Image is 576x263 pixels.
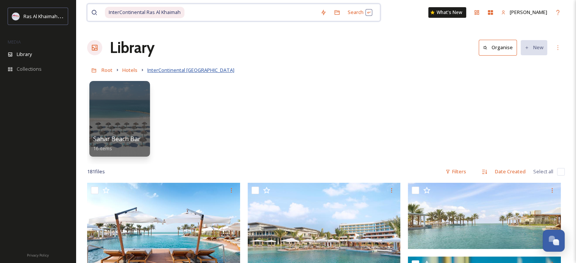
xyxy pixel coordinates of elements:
a: [PERSON_NAME] [497,5,551,20]
a: InterContinental [GEOGRAPHIC_DATA] [147,65,234,75]
span: 181 file s [87,168,105,175]
span: Privacy Policy [27,253,49,258]
span: 16 items [93,145,112,152]
img: ext_1744696087.902182_Maryam.alhammadi@ihg.com-04 Resort Main Pool.jpg [408,183,561,249]
a: What's New [428,7,466,18]
button: New [521,40,547,55]
a: Sahar Beach Bar16 items [93,135,140,152]
a: Organise [479,40,521,55]
button: Organise [479,40,517,55]
div: Filters [442,164,470,179]
span: InterContinental Ras Al Khaimah [105,7,184,18]
span: Sahar Beach Bar [93,135,140,143]
a: Library [110,36,155,59]
span: Library [17,51,32,58]
img: Logo_RAKTDA_RGB-01.png [12,12,20,20]
div: Date Created [491,164,529,179]
a: Root [101,65,112,75]
span: MEDIA [8,39,21,45]
span: Select all [533,168,553,175]
div: Search [344,5,376,20]
span: Hotels [122,67,137,73]
button: Open Chat [543,230,565,252]
a: Privacy Policy [27,250,49,259]
a: Hotels [122,65,137,75]
span: InterContinental [GEOGRAPHIC_DATA] [147,67,234,73]
span: Ras Al Khaimah Tourism Development Authority [23,12,131,20]
span: [PERSON_NAME] [510,9,547,16]
span: Root [101,67,112,73]
span: Collections [17,65,42,73]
